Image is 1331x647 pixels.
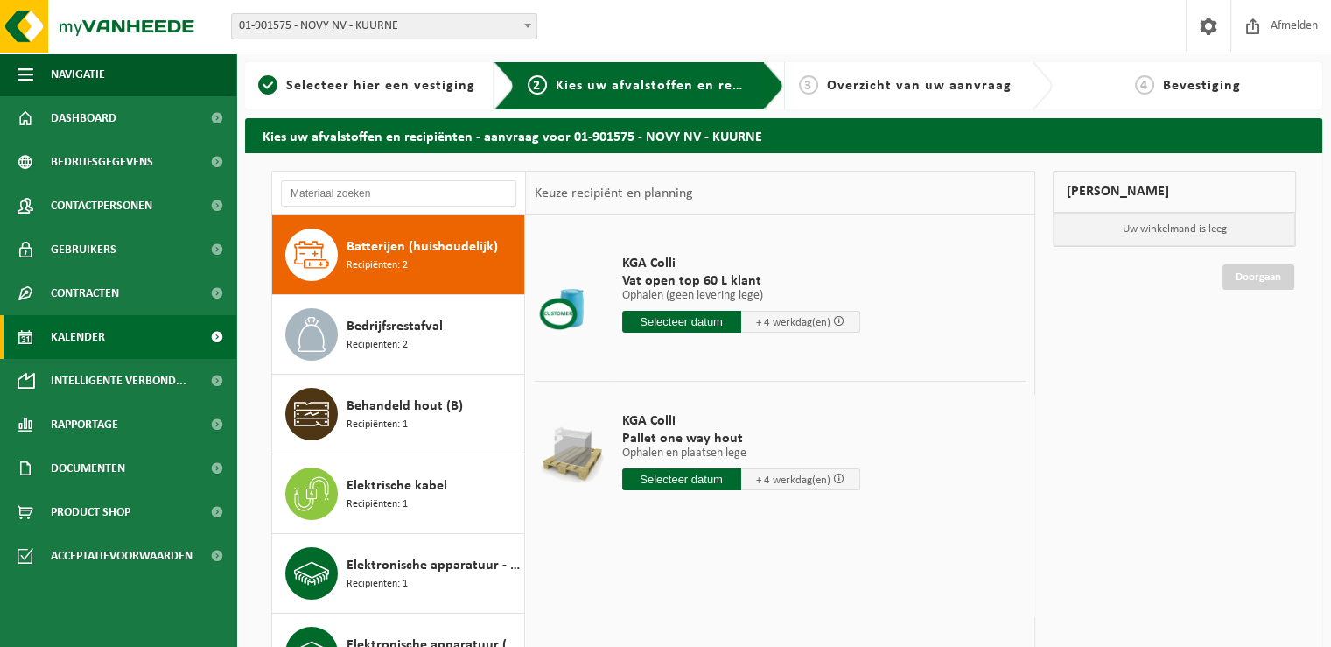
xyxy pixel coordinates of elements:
[51,271,119,315] span: Contracten
[347,555,520,576] span: Elektronische apparatuur - overige (OVE)
[1163,79,1241,93] span: Bevestiging
[347,475,447,496] span: Elektrische kabel
[347,417,408,433] span: Recipiënten: 1
[622,255,860,272] span: KGA Colli
[622,447,860,460] p: Ophalen en plaatsen lege
[622,468,741,490] input: Selecteer datum
[756,317,830,328] span: + 4 werkdag(en)
[347,396,463,417] span: Behandeld hout (B)
[51,403,118,447] span: Rapportage
[799,75,818,95] span: 3
[51,490,130,534] span: Product Shop
[1054,213,1295,246] p: Uw winkelmand is leeg
[1222,264,1294,290] a: Doorgaan
[51,140,153,184] span: Bedrijfsgegevens
[347,236,498,257] span: Batterijen (huishoudelijk)
[51,53,105,96] span: Navigatie
[51,228,116,271] span: Gebruikers
[622,311,741,333] input: Selecteer datum
[347,576,408,593] span: Recipiënten: 1
[51,359,186,403] span: Intelligente verbond...
[622,290,860,302] p: Ophalen (geen levering lege)
[756,475,830,486] span: + 4 werkdag(en)
[347,316,443,337] span: Bedrijfsrestafval
[258,75,277,95] span: 1
[622,412,860,430] span: KGA Colli
[827,79,1012,93] span: Overzicht van uw aanvraag
[347,337,408,354] span: Recipiënten: 2
[286,79,475,93] span: Selecteer hier een vestiging
[51,315,105,359] span: Kalender
[272,534,525,614] button: Elektronische apparatuur - overige (OVE) Recipiënten: 1
[1135,75,1154,95] span: 4
[526,172,701,215] div: Keuze recipiënt en planning
[232,14,536,39] span: 01-901575 - NOVY NV - KUURNE
[556,79,796,93] span: Kies uw afvalstoffen en recipiënten
[51,447,125,490] span: Documenten
[245,118,1322,152] h2: Kies uw afvalstoffen en recipiënten - aanvraag voor 01-901575 - NOVY NV - KUURNE
[1053,171,1296,213] div: [PERSON_NAME]
[281,180,516,207] input: Materiaal zoeken
[231,13,537,39] span: 01-901575 - NOVY NV - KUURNE
[528,75,547,95] span: 2
[272,295,525,375] button: Bedrijfsrestafval Recipiënten: 2
[51,534,193,578] span: Acceptatievoorwaarden
[272,375,525,454] button: Behandeld hout (B) Recipiënten: 1
[272,454,525,534] button: Elektrische kabel Recipiënten: 1
[347,257,408,274] span: Recipiënten: 2
[272,215,525,295] button: Batterijen (huishoudelijk) Recipiënten: 2
[622,272,860,290] span: Vat open top 60 L klant
[51,184,152,228] span: Contactpersonen
[347,496,408,513] span: Recipiënten: 1
[622,430,860,447] span: Pallet one way hout
[254,75,480,96] a: 1Selecteer hier een vestiging
[51,96,116,140] span: Dashboard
